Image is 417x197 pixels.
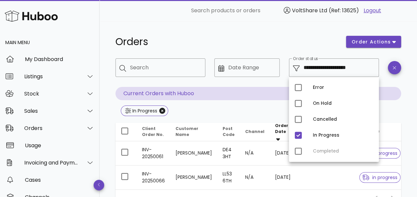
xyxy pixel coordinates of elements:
div: On Hold [313,101,374,106]
span: (Ref: 13625) [329,7,359,14]
img: Huboo Logo [5,9,58,23]
th: Client Order No. [137,123,170,141]
div: Usage [25,142,94,149]
div: Sales [24,108,78,114]
button: order actions [346,36,401,48]
a: Logout [364,7,381,15]
td: [DATE] [270,141,296,165]
p: Current Orders with Huboo [115,87,401,100]
div: Cases [25,177,94,183]
span: Customer Name [175,126,198,137]
td: [PERSON_NAME] [170,141,217,165]
span: Client Order No. [142,126,164,137]
td: INV-20250061 [137,141,170,165]
td: LL53 6TH [217,165,240,189]
td: DE4 3HT [217,141,240,165]
span: in progress [362,151,397,156]
label: Order status [293,56,318,61]
button: Close [159,108,165,114]
div: In Progress [313,133,374,138]
td: INV-20250066 [137,165,170,189]
span: in progress [362,175,397,180]
th: Status [354,123,406,141]
h1: Orders [115,36,338,48]
th: Customer Name [170,123,217,141]
div: My Dashboard [25,56,94,62]
th: Order Date: Sorted descending. Activate to remove sorting. [270,123,296,141]
span: Post Code [223,126,235,137]
div: Stock [24,91,78,97]
th: Channel [240,123,270,141]
div: Orders [24,125,78,131]
div: Cancelled [313,117,374,122]
div: Listings [24,73,78,80]
span: Channel [245,129,264,134]
th: Post Code [217,123,240,141]
div: Invoicing and Payments [24,160,78,166]
span: Order Date [275,123,288,134]
span: order actions [351,38,391,45]
td: N/A [240,141,270,165]
td: N/A [240,165,270,189]
span: VoltShare Ltd [292,7,327,14]
div: In Progress [131,107,157,114]
div: Error [313,85,374,90]
td: [DATE] [270,165,296,189]
td: [PERSON_NAME] [170,165,217,189]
